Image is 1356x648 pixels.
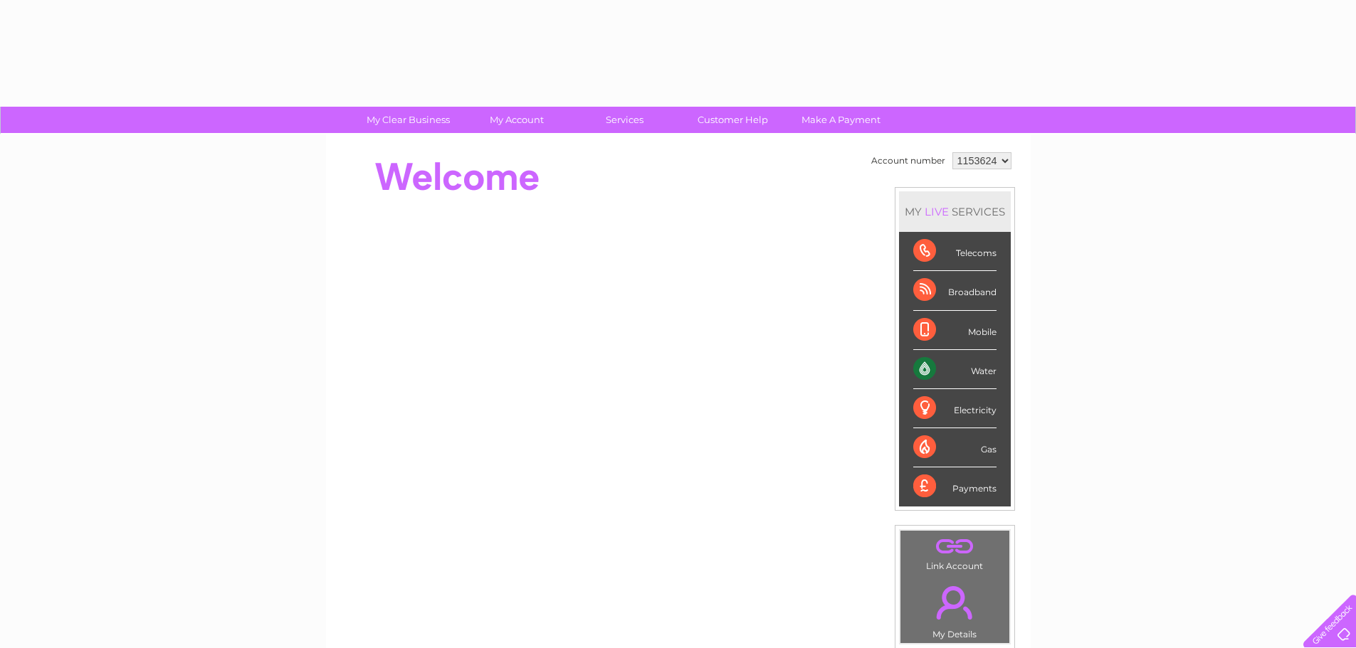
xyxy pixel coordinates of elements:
[349,107,467,133] a: My Clear Business
[868,149,949,173] td: Account number
[913,271,997,310] div: Broadband
[900,530,1010,575] td: Link Account
[458,107,575,133] a: My Account
[904,534,1006,559] a: .
[913,350,997,389] div: Water
[913,428,997,467] div: Gas
[913,311,997,350] div: Mobile
[913,389,997,428] div: Electricity
[674,107,792,133] a: Customer Help
[900,574,1010,644] td: My Details
[922,205,952,218] div: LIVE
[782,107,900,133] a: Make A Payment
[566,107,683,133] a: Services
[904,578,1006,627] a: .
[913,232,997,271] div: Telecoms
[913,467,997,506] div: Payments
[899,191,1011,232] div: MY SERVICES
